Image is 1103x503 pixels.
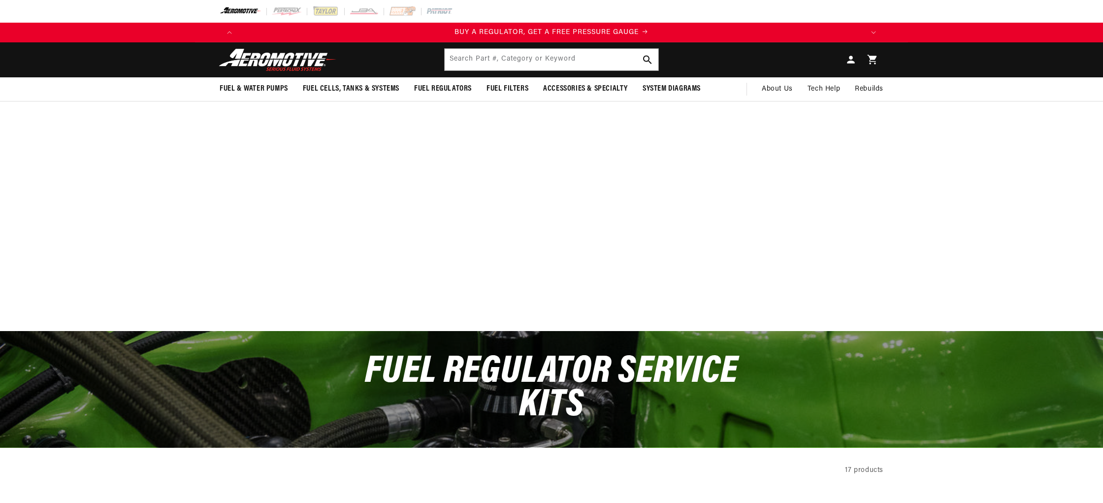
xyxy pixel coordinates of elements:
span: System Diagrams [643,84,701,94]
span: Fuel Cells, Tanks & Systems [303,84,399,94]
span: About Us [762,85,793,93]
summary: Accessories & Specialty [536,77,635,101]
summary: Fuel Cells, Tanks & Systems [295,77,407,101]
span: Accessories & Specialty [543,84,628,94]
summary: Fuel Regulators [407,77,479,101]
summary: Tech Help [800,77,847,101]
a: About Us [754,77,800,101]
button: Search Part #, Category or Keyword [637,49,658,70]
input: Search Part #, Category or Keyword [445,49,658,70]
slideshow-component: Translation missing: en.sections.announcements.announcement_bar [195,23,908,42]
div: Announcement [239,27,864,38]
span: 17 products [845,467,883,474]
div: 1 of 4 [239,27,864,38]
a: BUY A REGULATOR, GET A FREE PRESSURE GAUGE [239,27,864,38]
summary: Rebuilds [847,77,891,101]
img: Aeromotive [216,48,339,71]
summary: Fuel & Water Pumps [212,77,295,101]
span: Fuel & Water Pumps [220,84,288,94]
button: Translation missing: en.sections.announcements.next_announcement [864,23,883,42]
span: Tech Help [808,84,840,95]
span: BUY A REGULATOR, GET A FREE PRESSURE GAUGE [454,29,639,36]
span: Fuel Filters [487,84,528,94]
span: Fuel Regulator Service Kits [365,353,738,425]
span: Fuel Regulators [414,84,472,94]
summary: Fuel Filters [479,77,536,101]
span: Rebuilds [855,84,883,95]
button: Translation missing: en.sections.announcements.previous_announcement [220,23,239,42]
summary: System Diagrams [635,77,708,101]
